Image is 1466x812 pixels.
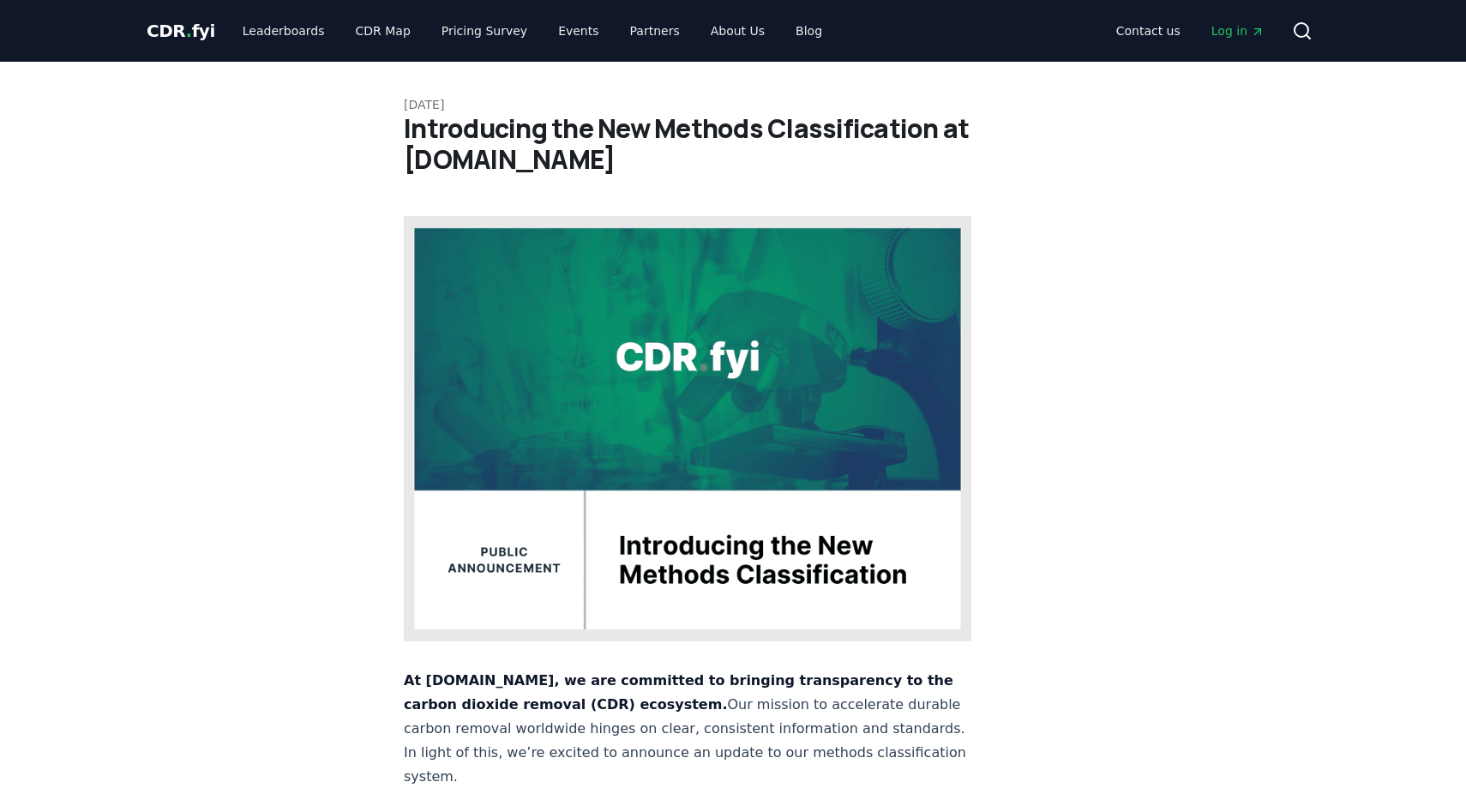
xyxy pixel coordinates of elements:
[1103,15,1194,46] a: Contact us
[1198,15,1278,46] a: Log in
[697,15,778,46] a: About Us
[1103,15,1278,46] nav: Main
[229,15,339,46] a: Leaderboards
[404,96,1062,113] p: [DATE]
[186,21,192,41] span: .
[616,15,694,46] a: Partners
[229,15,836,46] nav: Main
[404,216,971,641] img: blog post image
[404,113,1062,175] h1: Introducing the New Methods Classification at [DOMAIN_NAME]
[147,19,215,43] a: CDR.fyi
[147,21,215,41] span: CDR fyi
[404,672,953,713] strong: At [DOMAIN_NAME], we are committed to bringing transparency to the carbon dioxide removal (CDR) e...
[428,15,541,46] a: Pricing Survey
[342,15,424,46] a: CDR Map
[782,15,836,46] a: Blog
[404,669,971,789] p: Our mission to accelerate durable carbon removal worldwide hinges on clear, consistent informatio...
[544,15,612,46] a: Events
[1211,22,1265,39] span: Log in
